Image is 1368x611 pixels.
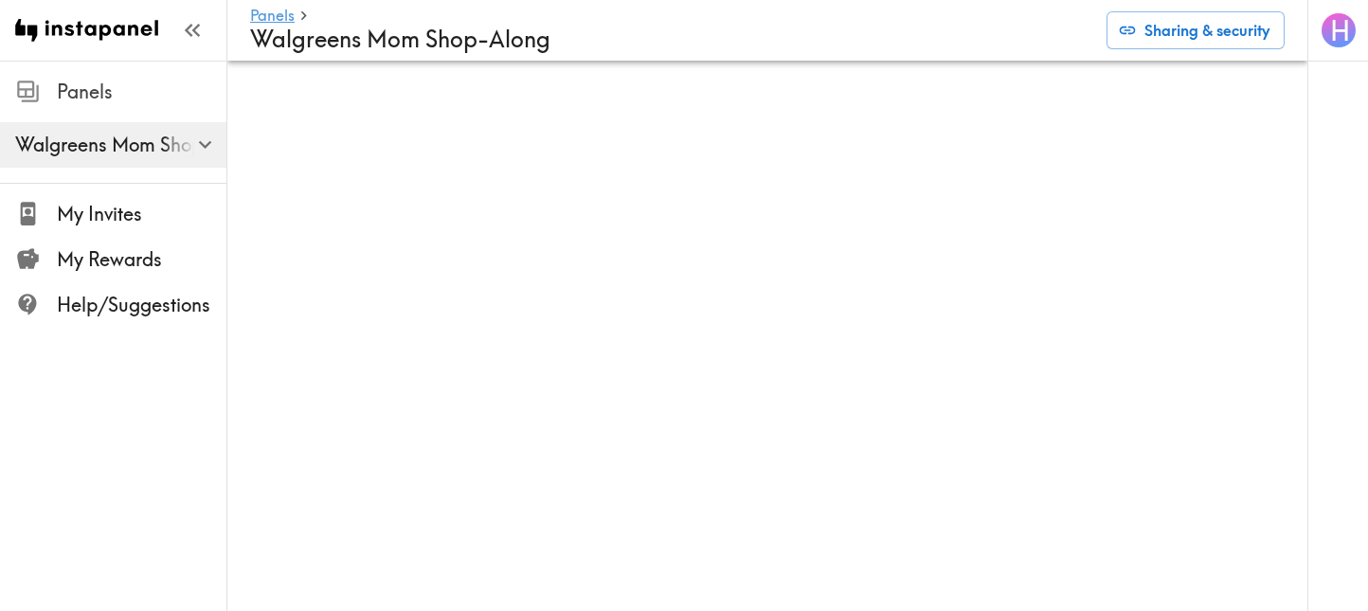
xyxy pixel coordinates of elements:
[57,201,226,227] span: My Invites
[1330,14,1350,47] span: H
[1320,11,1358,49] button: H
[57,79,226,105] span: Panels
[250,8,295,26] a: Panels
[1107,11,1285,49] button: Sharing & security
[15,132,226,158] span: Walgreens Mom Shop-Along
[250,26,1091,53] h4: Walgreens Mom Shop-Along
[57,246,226,273] span: My Rewards
[57,292,226,318] span: Help/Suggestions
